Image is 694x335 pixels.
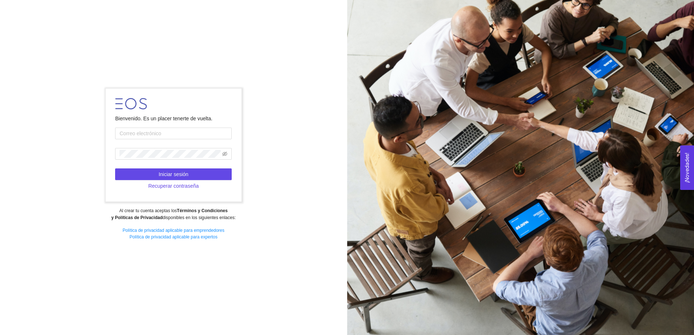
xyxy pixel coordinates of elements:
[115,128,232,139] input: Correo electrónico
[148,182,199,190] span: Recuperar contraseña
[158,170,188,178] span: Iniciar sesión
[115,183,232,189] a: Recuperar contraseña
[222,151,227,156] span: eye-invisible
[122,228,224,233] a: Política de privacidad aplicable para emprendedores
[115,114,232,122] div: Bienvenido. Es un placer tenerte de vuelta.
[680,145,694,190] button: Open Feedback Widget
[130,234,217,239] a: Política de privacidad aplicable para expertos
[115,98,147,109] img: LOGO
[115,168,232,180] button: Iniciar sesión
[111,208,227,220] strong: Términos y Condiciones y Políticas de Privacidad
[5,207,342,221] div: Al crear tu cuenta aceptas los disponibles en los siguientes enlaces:
[115,180,232,192] button: Recuperar contraseña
